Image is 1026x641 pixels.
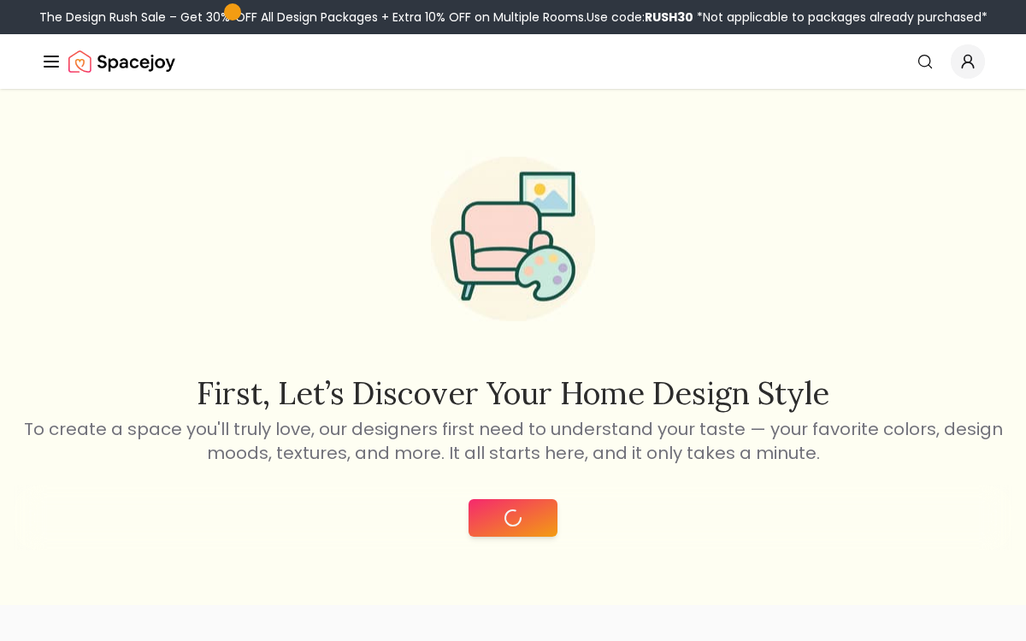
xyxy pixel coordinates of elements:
[21,417,1005,465] p: To create a space you'll truly love, our designers first need to understand your taste — your fav...
[39,9,988,26] div: The Design Rush Sale – Get 30% OFF All Design Packages + Extra 10% OFF on Multiple Rooms.
[645,9,693,26] b: RUSH30
[68,44,175,79] img: Spacejoy Logo
[693,9,988,26] span: *Not applicable to packages already purchased*
[587,9,693,26] span: Use code:
[404,130,622,349] img: Start Style Quiz Illustration
[68,44,175,79] a: Spacejoy
[21,376,1005,410] h2: First, let’s discover your home design style
[41,34,985,89] nav: Global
